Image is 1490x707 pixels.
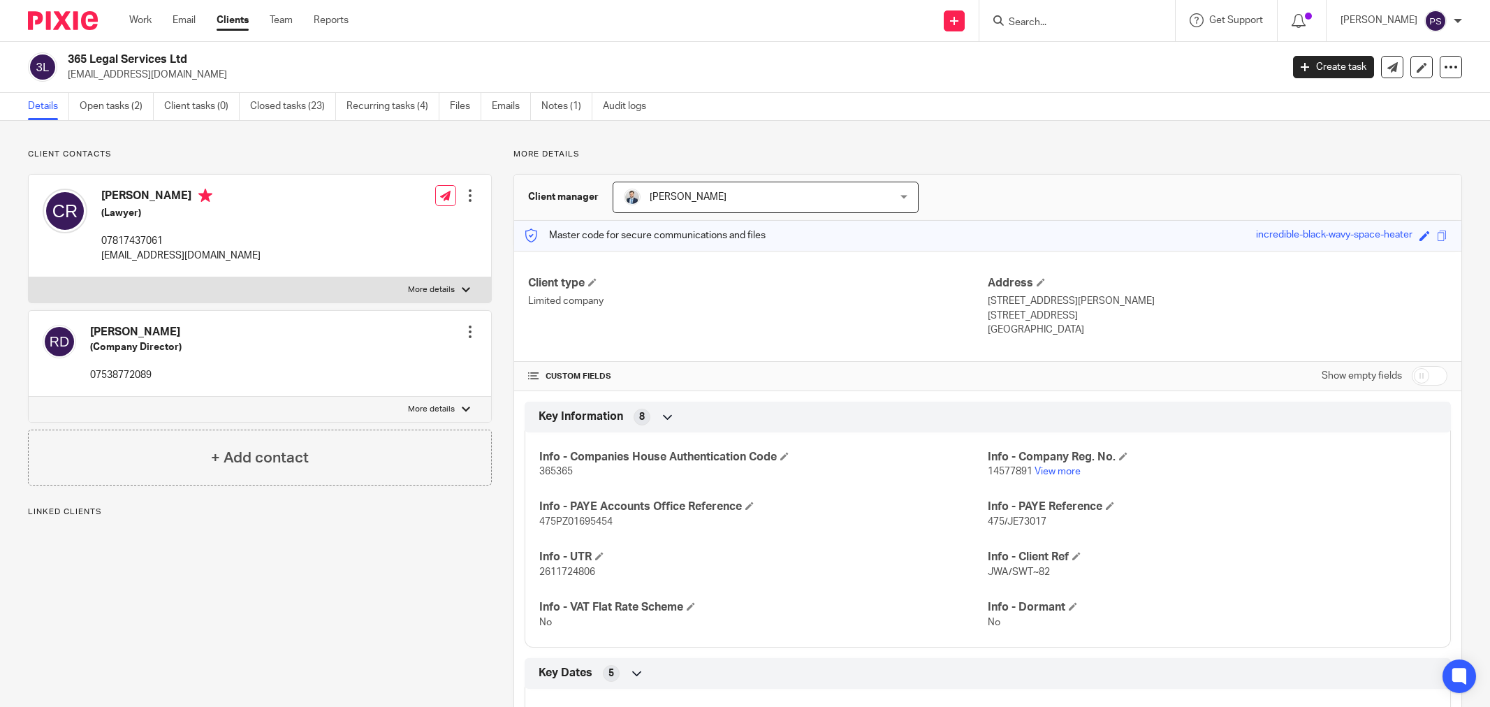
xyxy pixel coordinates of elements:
[513,149,1462,160] p: More details
[988,294,1447,308] p: [STREET_ADDRESS][PERSON_NAME]
[250,93,336,120] a: Closed tasks (23)
[450,93,481,120] a: Files
[101,206,261,220] h5: (Lawyer)
[28,11,98,30] img: Pixie
[988,467,1032,476] span: 14577891
[346,93,439,120] a: Recurring tasks (4)
[101,249,261,263] p: [EMAIL_ADDRESS][DOMAIN_NAME]
[408,404,455,415] p: More details
[173,13,196,27] a: Email
[539,467,573,476] span: 365365
[988,550,1436,564] h4: Info - Client Ref
[101,234,261,248] p: 07817437061
[528,190,599,204] h3: Client manager
[43,325,76,358] img: svg%3E
[90,325,182,340] h4: [PERSON_NAME]
[539,618,552,627] span: No
[624,189,641,205] img: LinkedIn%20Profile.jpeg
[608,666,614,680] span: 5
[541,93,592,120] a: Notes (1)
[101,189,261,206] h4: [PERSON_NAME]
[539,550,988,564] h4: Info - UTR
[80,93,154,120] a: Open tasks (2)
[1322,369,1402,383] label: Show empty fields
[988,567,1050,577] span: JWA/SWT~82
[1007,17,1133,29] input: Search
[639,410,645,424] span: 8
[28,506,492,518] p: Linked clients
[988,309,1447,323] p: [STREET_ADDRESS]
[270,13,293,27] a: Team
[129,13,152,27] a: Work
[90,340,182,354] h5: (Company Director)
[650,192,726,202] span: [PERSON_NAME]
[539,500,988,514] h4: Info - PAYE Accounts Office Reference
[28,93,69,120] a: Details
[988,618,1000,627] span: No
[408,284,455,296] p: More details
[217,13,249,27] a: Clients
[539,600,988,615] h4: Info - VAT Flat Rate Scheme
[988,500,1436,514] h4: Info - PAYE Reference
[988,323,1447,337] p: [GEOGRAPHIC_DATA]
[528,294,988,308] p: Limited company
[68,52,1031,67] h2: 365 Legal Services Ltd
[603,93,657,120] a: Audit logs
[539,666,592,680] span: Key Dates
[211,447,309,469] h4: + Add contact
[988,600,1436,615] h4: Info - Dormant
[539,517,613,527] span: 475PZ01695454
[525,228,766,242] p: Master code for secure communications and files
[988,517,1046,527] span: 475/JE73017
[539,567,595,577] span: 2611724806
[1209,15,1263,25] span: Get Support
[1341,13,1417,27] p: [PERSON_NAME]
[164,93,240,120] a: Client tasks (0)
[68,68,1272,82] p: [EMAIL_ADDRESS][DOMAIN_NAME]
[988,276,1447,291] h4: Address
[1424,10,1447,32] img: svg%3E
[539,450,988,465] h4: Info - Companies House Authentication Code
[539,409,623,424] span: Key Information
[528,371,988,382] h4: CUSTOM FIELDS
[528,276,988,291] h4: Client type
[314,13,349,27] a: Reports
[1293,56,1374,78] a: Create task
[198,189,212,203] i: Primary
[492,93,531,120] a: Emails
[28,52,57,82] img: svg%3E
[1035,467,1081,476] a: View more
[1256,228,1412,244] div: incredible-black-wavy-space-heater
[988,450,1436,465] h4: Info - Company Reg. No.
[43,189,87,233] img: svg%3E
[28,149,492,160] p: Client contacts
[90,368,182,382] p: 07538772089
